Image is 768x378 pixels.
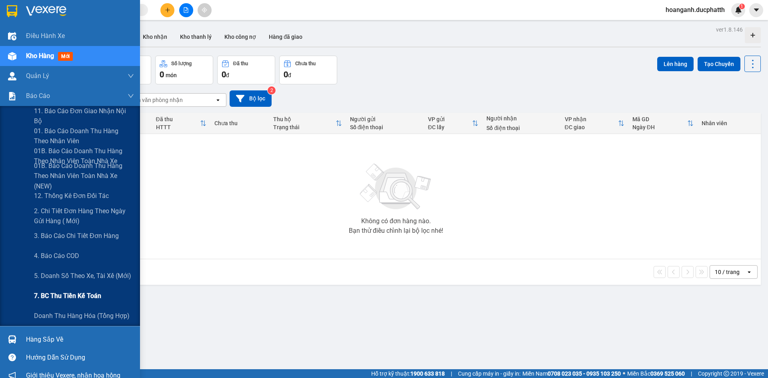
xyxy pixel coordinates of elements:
span: món [166,72,177,78]
span: file-add [183,7,189,13]
div: Trạng thái [273,124,336,130]
button: Kho thanh lý [174,27,218,46]
div: Chưa thu [295,61,316,66]
span: 0 [222,70,226,79]
span: 01B. Báo cáo doanh thu hàng theo nhân viên toàn nhà xe (NEW) [34,161,134,191]
div: Nhân viên [702,120,757,126]
div: Ngày ĐH [632,124,687,130]
span: 0 [284,70,288,79]
div: VP gửi [428,116,472,122]
span: | [451,369,452,378]
div: Hàng sắp về [26,334,134,346]
span: 11. Báo cáo đơn giao nhận nội bộ [34,106,134,126]
strong: 0369 525 060 [650,370,685,377]
div: ĐC giao [565,124,618,130]
div: Đã thu [156,116,200,122]
button: Đã thu0đ [217,56,275,84]
img: logo-vxr [7,5,17,17]
span: ⚪️ [623,372,625,375]
span: copyright [724,371,729,376]
span: 2. Chi tiết đơn hàng theo ngày gửi hàng ( mới) [34,206,134,226]
div: Không có đơn hàng nào. [361,218,431,224]
div: Chọn văn phòng nhận [128,96,183,104]
button: caret-down [749,3,763,17]
button: Chưa thu0đ [279,56,337,84]
span: down [128,93,134,99]
span: mới [58,52,73,61]
svg: open [215,97,221,103]
button: Hàng đã giao [262,27,309,46]
button: plus [160,3,174,17]
span: Miền Bắc [627,369,685,378]
button: Lên hàng [657,57,694,71]
button: Kho nhận [136,27,174,46]
div: HTTT [156,124,200,130]
span: 4. Báo cáo COD [34,251,79,261]
span: Hỗ trợ kỹ thuật: [371,369,445,378]
div: ver 1.8.146 [716,25,743,34]
span: 7. BC thu tiền kế toán [34,291,101,301]
button: Bộ lọc [230,90,272,107]
strong: 1900 633 818 [410,370,445,377]
div: Người gửi [350,116,420,122]
svg: open [746,269,752,275]
div: Số điện thoại [350,124,420,130]
div: Hướng dẫn sử dụng [26,352,134,364]
span: Cung cấp máy in - giấy in: [458,369,520,378]
span: plus [165,7,170,13]
span: Miền Nam [522,369,621,378]
img: warehouse-icon [8,72,16,80]
span: Báo cáo [26,91,50,101]
span: aim [202,7,207,13]
span: Quản Lý [26,71,49,81]
th: Toggle SortBy [628,113,698,134]
img: warehouse-icon [8,52,16,60]
div: Người nhận [486,115,556,122]
th: Toggle SortBy [424,113,483,134]
div: Mã GD [632,116,687,122]
span: caret-down [753,6,760,14]
img: svg+xml;base64,PHN2ZyBjbGFzcz0ibGlzdC1wbHVnX19zdmciIHhtbG5zPSJodHRwOi8vd3d3LnczLm9yZy8yMDAwL3N2Zy... [356,159,436,215]
img: icon-new-feature [735,6,742,14]
span: down [128,73,134,79]
sup: 2 [268,86,276,94]
div: 10 / trang [715,268,740,276]
th: Toggle SortBy [152,113,211,134]
span: đ [288,72,291,78]
div: Số lượng [171,61,192,66]
img: solution-icon [8,92,16,100]
span: 3. Báo cáo chi tiết đơn hàng [34,231,119,241]
img: warehouse-icon [8,335,16,344]
th: Toggle SortBy [269,113,346,134]
span: đ [226,72,229,78]
button: aim [198,3,212,17]
th: Toggle SortBy [561,113,628,134]
div: Chưa thu [214,120,265,126]
div: Bạn thử điều chỉnh lại bộ lọc nhé! [349,228,443,234]
button: file-add [179,3,193,17]
sup: 1 [739,4,745,9]
strong: 0708 023 035 - 0935 103 250 [548,370,621,377]
span: 1 [740,4,743,9]
span: hoanganh.ducphatth [659,5,731,15]
div: Đã thu [233,61,248,66]
button: Số lượng0món [155,56,213,84]
div: ĐC lấy [428,124,472,130]
span: 12. Thống kê đơn đối tác [34,191,109,201]
span: 0 [160,70,164,79]
button: Kho công nợ [218,27,262,46]
img: warehouse-icon [8,32,16,40]
span: Điều hành xe [26,31,65,41]
span: Doanh thu hàng hóa (Tổng hợp) [34,311,130,321]
div: VP nhận [565,116,618,122]
div: Thu hộ [273,116,336,122]
span: | [691,369,692,378]
span: 5. Doanh số theo xe, tài xế (mới) [34,271,131,281]
button: Tạo Chuyến [698,57,740,71]
div: Số điện thoại [486,125,556,131]
span: 01B. Báo cáo doanh thu hàng theo nhân viên toàn nhà xe [34,146,134,166]
span: Kho hàng [26,52,54,60]
span: question-circle [8,354,16,361]
span: 01. Báo cáo doanh thu hàng theo nhân viên [34,126,134,146]
div: Tạo kho hàng mới [745,27,761,43]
